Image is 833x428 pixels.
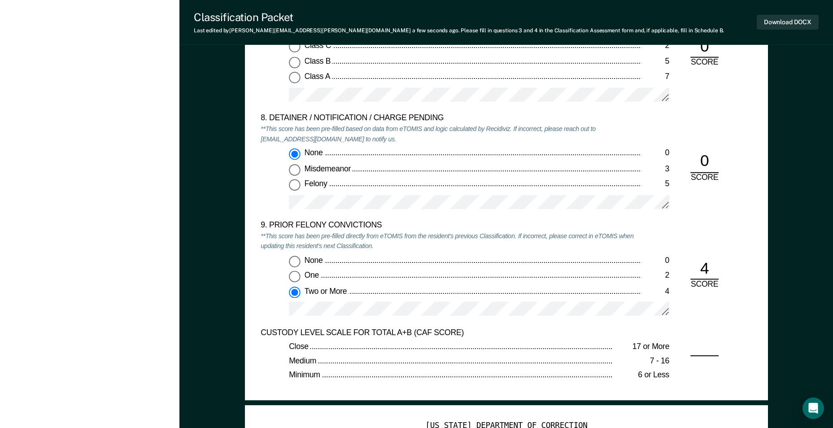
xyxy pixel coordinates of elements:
[641,72,669,83] div: 7
[304,179,329,188] span: Felony
[194,27,724,34] div: Last edited by [PERSON_NAME][EMAIL_ADDRESS][PERSON_NAME][DOMAIN_NAME] . Please fill in questions ...
[289,72,301,84] input: Class A7
[304,72,331,81] span: Class A
[641,57,669,67] div: 5
[641,287,669,297] div: 4
[289,287,301,298] input: Two or More4
[289,271,301,283] input: One2
[304,57,332,66] span: Class B
[683,58,725,69] div: SCORE
[261,328,641,338] div: CUSTODY LEVEL SCALE FOR TOTAL A+B (CAF SCORE)
[690,258,719,280] div: 4
[289,57,301,69] input: Class B5
[289,256,301,267] input: None0
[304,256,324,265] span: None
[641,179,669,190] div: 5
[683,173,725,183] div: SCORE
[690,151,719,173] div: 0
[304,271,320,280] span: One
[683,280,725,290] div: SCORE
[641,256,669,266] div: 0
[304,287,348,296] span: Two or More
[289,42,301,53] input: Class C2
[289,164,301,176] input: Misdemeanor3
[261,232,633,250] em: **This score has been pre-filled directly from eTOMIS from the resident's previous Classification...
[613,371,669,381] div: 6 or Less
[289,148,301,160] input: None0
[613,342,669,353] div: 17 or More
[289,356,318,365] span: Medium
[261,221,641,231] div: 9. PRIOR FELONY CONVICTIONS
[261,114,641,124] div: 8. DETAINER / NOTIFICATION / CHARGE PENDING
[289,371,322,380] span: Minimum
[194,11,724,24] div: Classification Packet
[802,397,824,419] div: Open Intercom Messenger
[641,42,669,52] div: 2
[641,148,669,159] div: 0
[304,42,332,51] span: Class C
[613,356,669,367] div: 7 - 16
[690,37,719,58] div: 0
[304,164,352,173] span: Misdemeanor
[641,164,669,175] div: 3
[289,342,310,351] span: Close
[304,148,324,157] span: None
[261,125,595,143] em: **This score has been pre-filled based on data from eTOMIS and logic calculated by Recidiviz. If ...
[289,179,301,191] input: Felony5
[641,271,669,281] div: 2
[412,27,458,34] span: a few seconds ago
[757,15,819,30] button: Download DOCX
